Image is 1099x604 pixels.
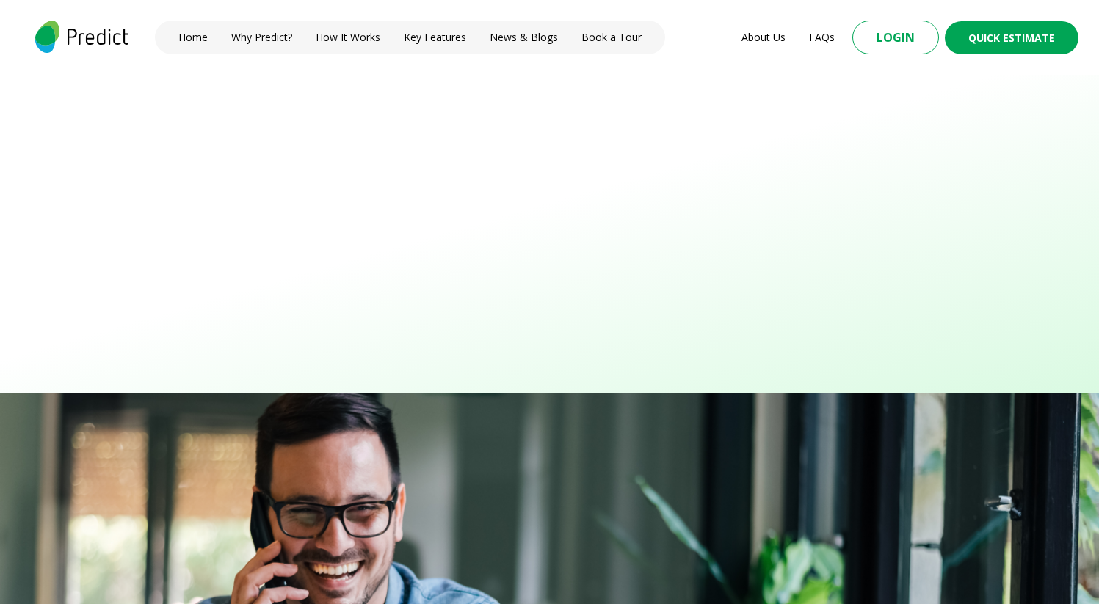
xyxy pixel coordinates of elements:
[581,30,642,45] a: Book a Tour
[316,30,380,45] a: How It Works
[404,30,466,45] a: Key Features
[231,30,292,45] a: Why Predict?
[945,21,1078,54] button: Quick Estimate
[741,30,786,45] a: About Us
[852,21,939,54] button: Login
[32,21,131,53] img: logo
[490,30,558,45] a: News & Blogs
[809,30,835,45] a: FAQs
[178,30,208,45] a: Home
